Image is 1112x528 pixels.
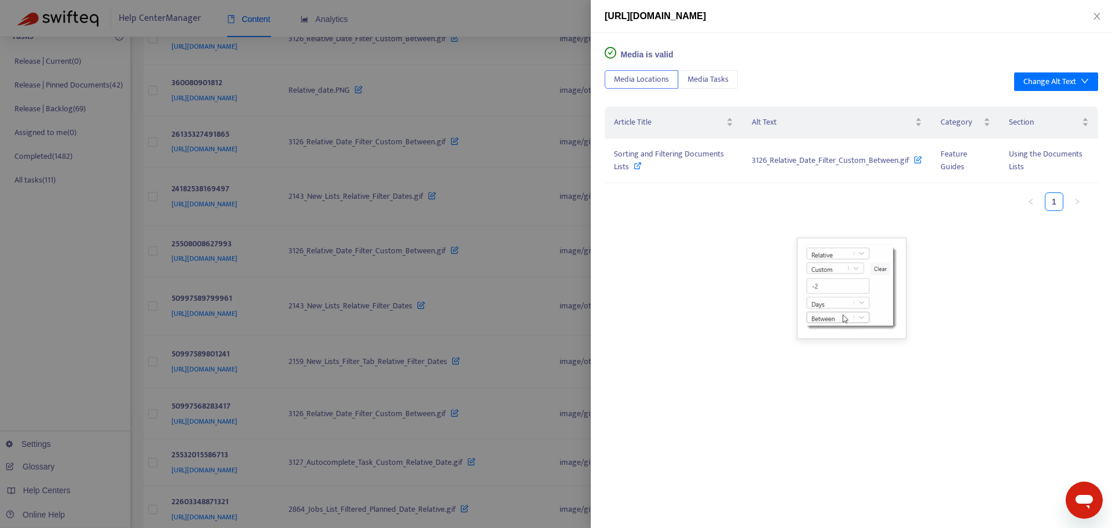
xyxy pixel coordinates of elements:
[1081,77,1089,85] span: down
[1009,116,1080,129] span: Section
[742,107,931,139] th: Alt Text
[1074,198,1081,205] span: right
[605,47,616,59] span: check-circle
[1045,192,1063,211] li: 1
[1009,147,1082,173] span: Using the Documents Lists
[1022,192,1040,211] li: Previous Page
[1092,12,1102,21] span: close
[931,107,1000,139] th: Category
[752,116,913,129] span: Alt Text
[797,238,906,339] img: Unable to display this image
[1066,482,1103,519] iframe: Button to launch messaging window
[1022,192,1040,211] button: left
[941,116,981,129] span: Category
[1027,198,1034,205] span: left
[1000,107,1098,139] th: Section
[605,70,678,89] button: Media Locations
[687,73,729,86] span: Media Tasks
[605,11,706,21] span: [URL][DOMAIN_NAME]
[614,147,724,173] span: Sorting and Filtering Documents Lists
[1068,192,1087,211] li: Next Page
[1068,192,1087,211] button: right
[1023,75,1076,88] div: Change Alt Text
[614,116,724,129] span: Article Title
[1014,72,1098,91] button: Change Alt Text
[605,107,742,139] th: Article Title
[1045,193,1063,210] a: 1
[614,73,669,86] span: Media Locations
[752,154,909,167] span: 3126_Relative_Date_Filter_Custom_Between.gif
[678,70,738,89] button: Media Tasks
[621,50,674,59] span: Media is valid
[941,147,967,173] span: Feature Guides
[1089,11,1105,22] button: Close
